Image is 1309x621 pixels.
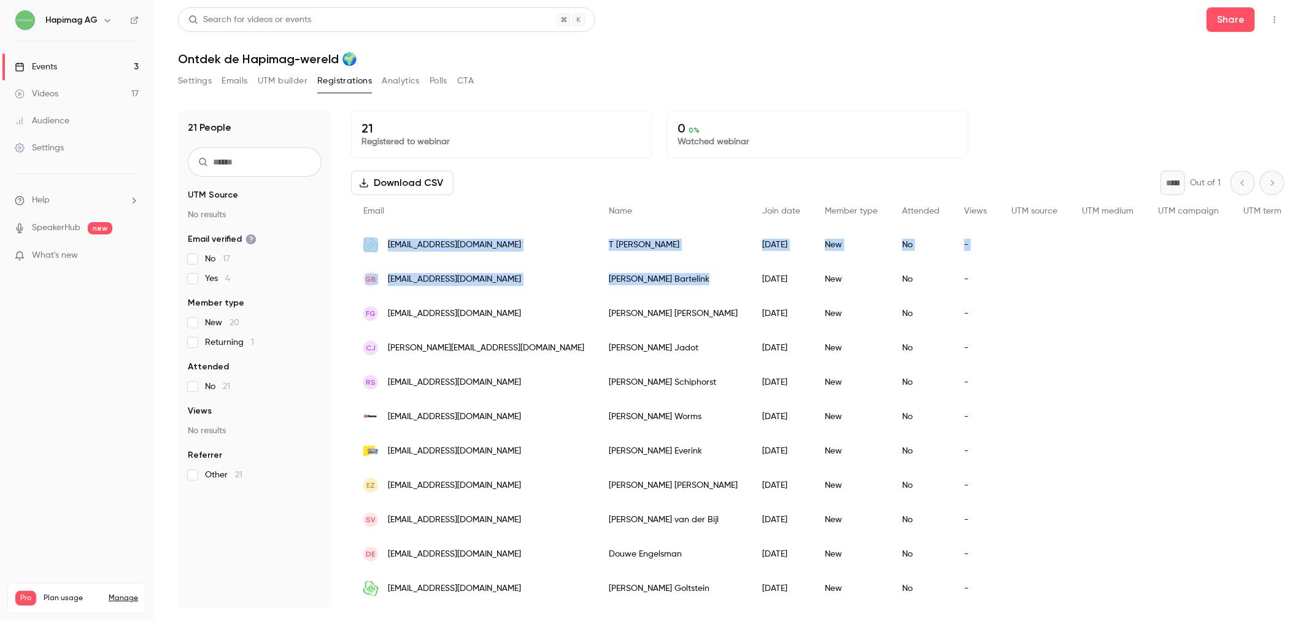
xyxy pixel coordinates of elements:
[363,237,378,253] img: kpnmail.nl
[750,537,813,571] div: [DATE]
[366,342,376,353] span: CJ
[366,549,376,560] span: DE
[597,503,750,537] div: [PERSON_NAME] van der Bijl
[178,71,212,91] button: Settings
[762,207,800,215] span: Join date
[205,317,239,329] span: New
[813,365,890,399] div: New
[388,479,521,492] span: [EMAIL_ADDRESS][DOMAIN_NAME]
[750,571,813,606] div: [DATE]
[1011,207,1057,215] span: UTM source
[363,580,378,596] img: kpnmail.nl
[188,361,229,373] span: Attended
[15,591,36,606] span: Pro
[361,136,642,148] p: Registered to webinar
[44,593,101,603] span: Plan usage
[813,434,890,468] div: New
[952,571,999,606] div: -
[188,189,238,201] span: UTM Source
[225,274,230,283] span: 4
[1243,207,1281,215] span: UTM term
[363,409,378,424] img: home.nl
[188,189,322,481] section: facet-groups
[952,399,999,434] div: -
[388,582,521,595] span: [EMAIL_ADDRESS][DOMAIN_NAME]
[597,262,750,296] div: [PERSON_NAME] Bartelink
[902,207,940,215] span: Attended
[890,537,952,571] div: No
[952,296,999,331] div: -
[678,136,958,148] p: Watched webinar
[188,233,257,245] span: Email verified
[952,503,999,537] div: -
[890,503,952,537] div: No
[597,228,750,262] div: T [PERSON_NAME]
[363,444,378,458] img: vennegoorweerselo.nl
[813,262,890,296] div: New
[890,571,952,606] div: No
[813,228,890,262] div: New
[363,207,384,215] span: Email
[890,331,952,365] div: No
[88,222,112,234] span: new
[750,434,813,468] div: [DATE]
[689,126,700,134] span: 0 %
[890,296,952,331] div: No
[813,331,890,365] div: New
[813,571,890,606] div: New
[205,336,254,349] span: Returning
[750,262,813,296] div: [DATE]
[251,338,254,347] span: 1
[235,471,242,479] span: 21
[188,405,212,417] span: Views
[952,331,999,365] div: -
[388,548,521,561] span: [EMAIL_ADDRESS][DOMAIN_NAME]
[750,296,813,331] div: [DATE]
[813,296,890,331] div: New
[750,228,813,262] div: [DATE]
[890,228,952,262] div: No
[188,449,222,461] span: Referrer
[750,468,813,503] div: [DATE]
[952,434,999,468] div: -
[813,503,890,537] div: New
[597,468,750,503] div: [PERSON_NAME] [PERSON_NAME]
[952,228,999,262] div: -
[15,115,69,127] div: Audience
[890,262,952,296] div: No
[205,469,242,481] span: Other
[952,365,999,399] div: -
[366,514,376,525] span: Sv
[382,71,420,91] button: Analytics
[365,274,376,285] span: GB
[457,71,474,91] button: CTA
[15,10,35,30] img: Hapimag AG
[15,88,58,100] div: Videos
[366,480,375,491] span: EZ
[15,194,139,207] li: help-dropdown-opener
[205,272,230,285] span: Yes
[222,71,247,91] button: Emails
[597,399,750,434] div: [PERSON_NAME] Worms
[678,121,958,136] p: 0
[750,365,813,399] div: [DATE]
[388,445,521,458] span: [EMAIL_ADDRESS][DOMAIN_NAME]
[890,468,952,503] div: No
[952,537,999,571] div: -
[205,253,230,265] span: No
[813,537,890,571] div: New
[890,399,952,434] div: No
[223,382,230,391] span: 21
[188,13,311,26] div: Search for videos or events
[388,376,521,389] span: [EMAIL_ADDRESS][DOMAIN_NAME]
[230,318,239,327] span: 20
[609,207,632,215] span: Name
[178,52,1284,66] h1: Ontdek de Hapimag-wereld 🌍
[750,399,813,434] div: [DATE]
[388,239,521,252] span: [EMAIL_ADDRESS][DOMAIN_NAME]
[258,71,307,91] button: UTM builder
[205,380,230,393] span: No
[952,468,999,503] div: -
[32,194,50,207] span: Help
[32,222,80,234] a: SpeakerHub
